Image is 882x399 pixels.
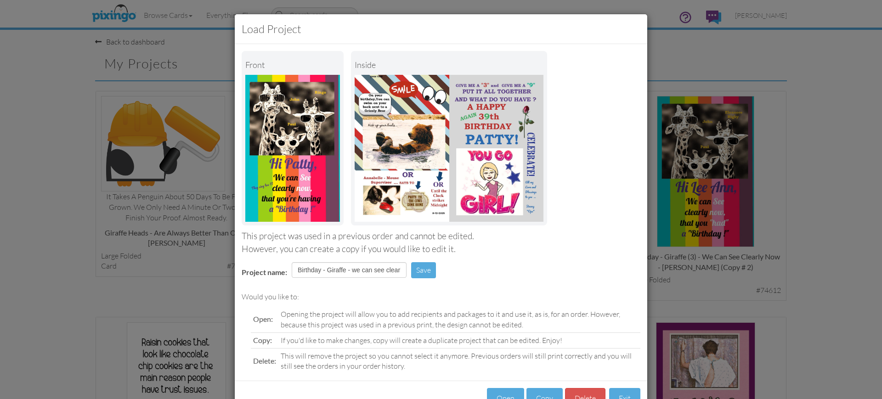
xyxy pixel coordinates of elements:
span: Delete: [253,356,276,365]
td: If you'd like to make changes, copy will create a duplicate project that can be edited. Enjoy! [278,332,640,348]
div: Front [245,55,340,75]
td: This will remove the project so you cannot select it anymore. Previous orders will still print co... [278,348,640,374]
h3: Load Project [242,21,640,37]
div: However, you can create a copy if you would like to edit it. [242,243,640,255]
img: Landscape Image [245,75,340,222]
button: Save [411,262,436,278]
img: Portrait Image [355,75,543,222]
div: inside [355,55,543,75]
div: Would you like to: [242,292,640,302]
span: Open: [253,315,273,323]
label: Project name: [242,267,287,278]
input: Enter project name [292,262,407,278]
span: Copy: [253,336,272,344]
div: This project was used in a previous order and cannot be edited. [242,230,640,242]
td: Opening the project will allow you to add recipients and packages to it and use it, as is, for an... [278,307,640,332]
